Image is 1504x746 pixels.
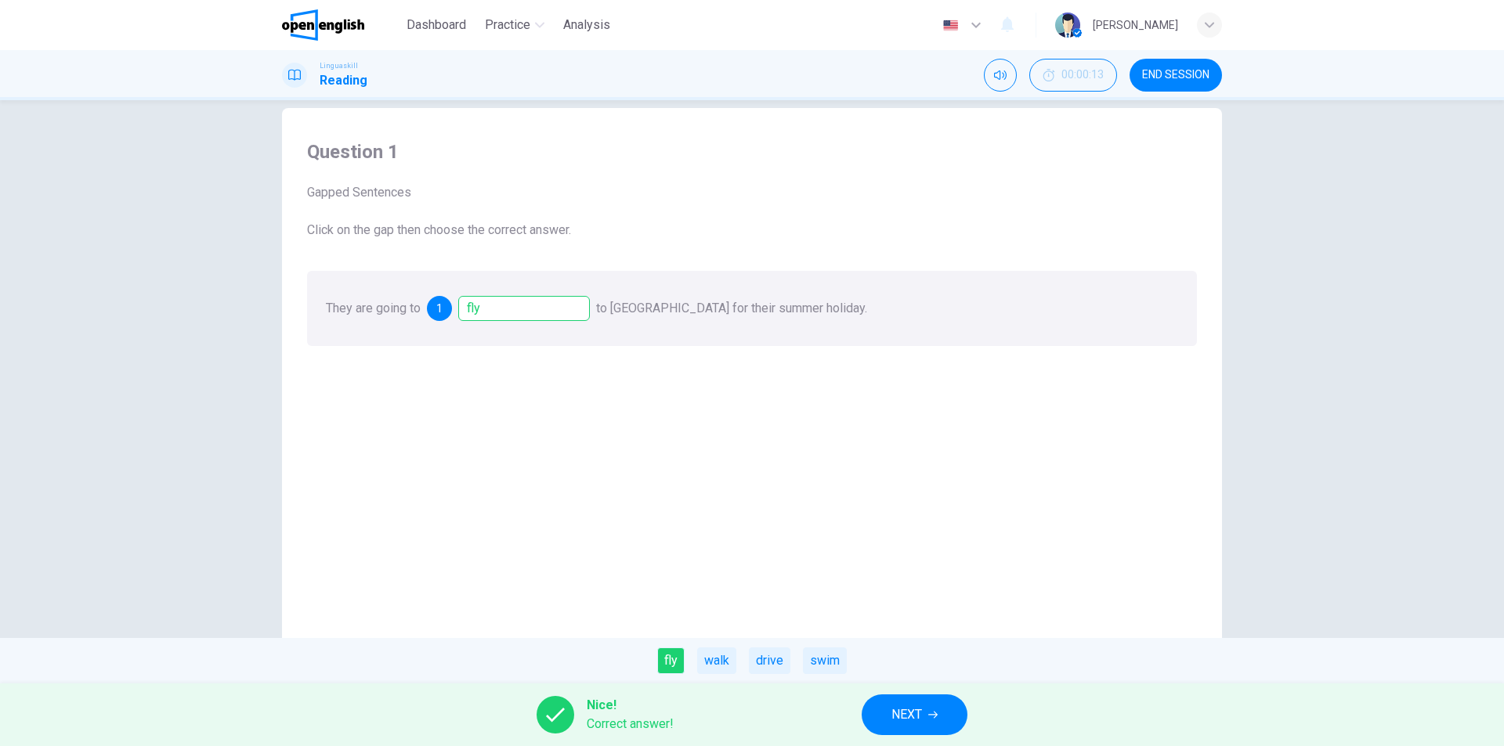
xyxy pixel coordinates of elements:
span: Nice! [587,696,674,715]
div: [PERSON_NAME] [1093,16,1178,34]
div: fly [458,296,590,321]
a: OpenEnglish logo [282,9,400,41]
span: Click on the gap then choose the correct answer. [307,221,1197,240]
div: swim [803,647,847,674]
div: drive [749,647,790,674]
div: Mute [984,59,1017,92]
img: Profile picture [1055,13,1080,38]
span: 00:00:13 [1061,69,1104,81]
span: They are going to [326,301,421,315]
div: Hide [1029,59,1117,92]
button: 00:00:13 [1029,59,1117,92]
img: en [941,20,960,31]
span: Dashboard [407,16,466,34]
span: Practice [485,16,530,34]
span: Analysis [563,16,610,34]
span: NEXT [891,704,922,726]
button: Practice [479,11,551,39]
button: Dashboard [400,11,472,39]
div: fly [657,647,685,674]
span: Correct answer! [587,715,674,733]
h1: Reading [320,71,367,90]
span: Gapped Sentences [307,183,1197,202]
span: Linguaskill [320,60,358,71]
img: OpenEnglish logo [282,9,364,41]
button: Analysis [557,11,616,39]
button: END SESSION [1130,59,1222,92]
span: to [GEOGRAPHIC_DATA] for their summer holiday. [596,301,867,315]
span: 1 [436,303,443,314]
button: NEXT [862,694,967,735]
div: walk [697,647,736,674]
h4: Question 1 [307,139,1197,164]
span: END SESSION [1142,69,1209,81]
